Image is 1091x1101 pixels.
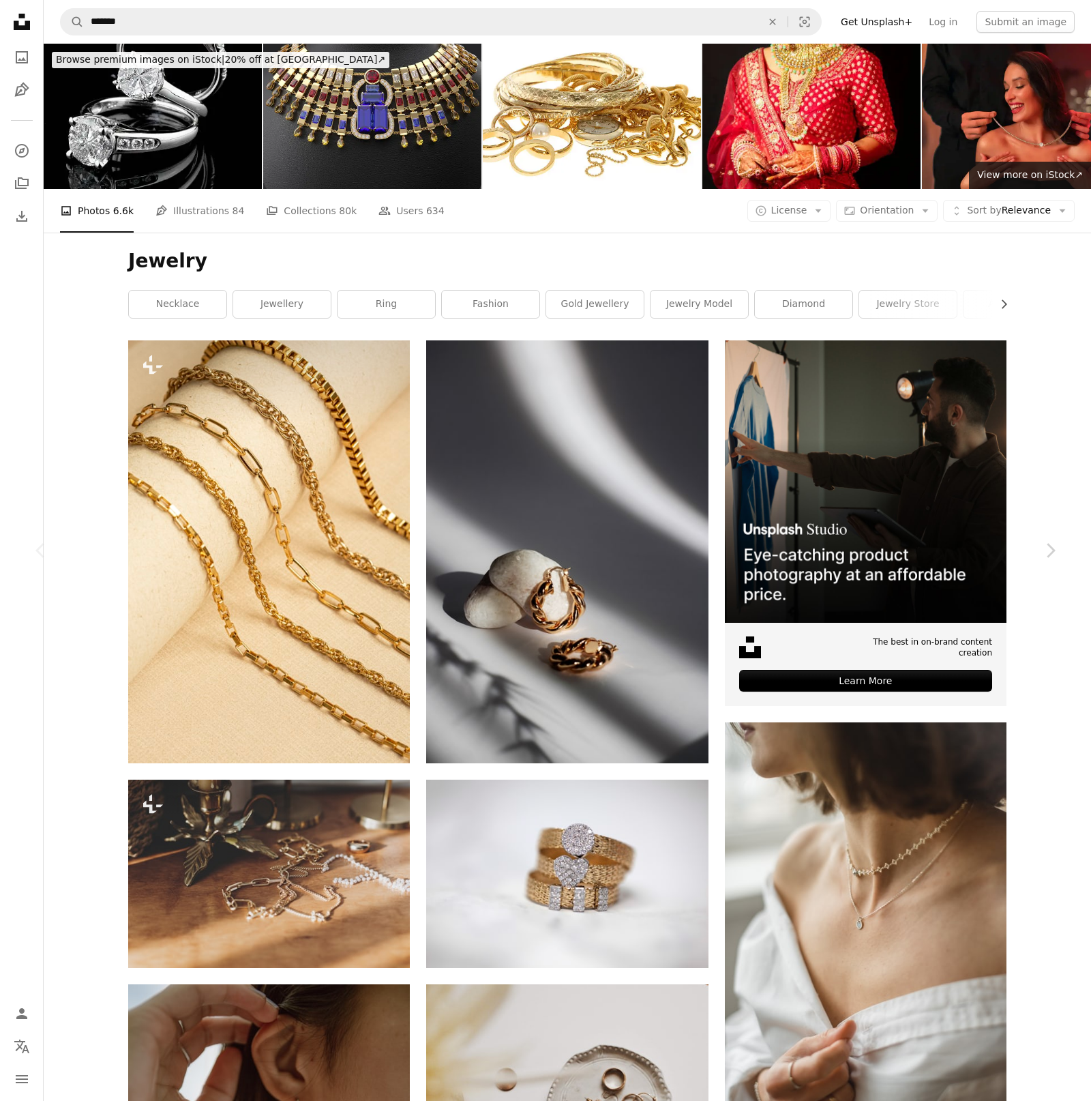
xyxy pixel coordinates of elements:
a: white and black stone fragment [426,546,708,558]
button: Orientation [836,200,938,222]
span: Sort by [967,205,1001,216]
span: License [771,205,807,216]
span: 84 [233,203,245,218]
button: License [747,200,831,222]
button: Visual search [788,9,821,35]
a: Download History [8,203,35,230]
a: a bunch of gold chains sitting on top of a table [128,546,410,558]
a: ring [338,291,435,318]
a: woman in white off shoulder shirt wearing silver necklace [725,927,1006,939]
a: fashion [442,291,539,318]
img: A pile of scrap gold jewelry on a white background [483,44,701,189]
a: Photos [8,44,35,71]
span: 20% off at [GEOGRAPHIC_DATA] ↗ [56,54,385,65]
a: three gold-colored studded rings [426,867,708,879]
a: The best in on-brand content creationLearn More [725,340,1006,706]
button: Search Unsplash [61,9,84,35]
a: Get Unsplash+ [833,11,921,33]
img: a bunch of gold chains sitting on top of a table [128,340,410,763]
a: gold jewellery [546,291,644,318]
img: Beautiful, stunning, Indian bride in traditional bridal red lehenga with heavy jewelry. [702,44,921,189]
span: View more on iStock ↗ [977,169,1083,180]
a: Illustrations 84 [155,189,244,233]
img: Three white gold diamond rings on black background [44,44,262,189]
img: Modern gold and pearl accessories on table with vintage candlesticks. Stylish golden necklace and... [128,780,410,967]
a: Modern gold and pearl accessories on table with vintage candlesticks. Stylish golden necklace and... [128,867,410,879]
span: Orientation [860,205,914,216]
img: three gold-colored studded rings [426,780,708,967]
img: white and black stone fragment [426,340,708,763]
button: Clear [758,9,788,35]
button: Submit an image [976,11,1075,33]
img: Luxurious necklace of diamonds, sapphires and rubies on the leather stand in the form of the bust... [263,44,481,189]
h1: Jewelry [128,249,1006,274]
a: diamond [755,291,852,318]
a: Explore [8,137,35,164]
a: Collections 80k [266,189,357,233]
button: Language [8,1033,35,1060]
a: Next [1009,485,1091,616]
img: file-1631678316303-ed18b8b5cb9cimage [739,636,761,658]
button: Menu [8,1066,35,1093]
form: Find visuals sitewide [60,8,822,35]
button: Sort byRelevance [943,200,1075,222]
a: Users 634 [378,189,444,233]
a: Browse premium images on iStock|20% off at [GEOGRAPHIC_DATA]↗ [44,44,398,76]
a: Log in [921,11,966,33]
a: Illustrations [8,76,35,104]
span: Relevance [967,204,1051,218]
div: Learn More [739,670,992,692]
a: View more on iStock↗ [969,162,1091,189]
span: Browse premium images on iStock | [56,54,224,65]
span: The best in on-brand content creation [837,636,992,660]
img: file-1715714098234-25b8b4e9d8faimage [725,340,1006,622]
a: necklace [129,291,226,318]
a: jewelry store [859,291,957,318]
a: Collections [8,170,35,197]
span: 634 [426,203,445,218]
a: Log in / Sign up [8,1000,35,1027]
a: jewellery [233,291,331,318]
a: jewelry model [651,291,748,318]
span: 80k [339,203,357,218]
a: accessory [963,291,1061,318]
button: scroll list to the right [991,291,1006,318]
